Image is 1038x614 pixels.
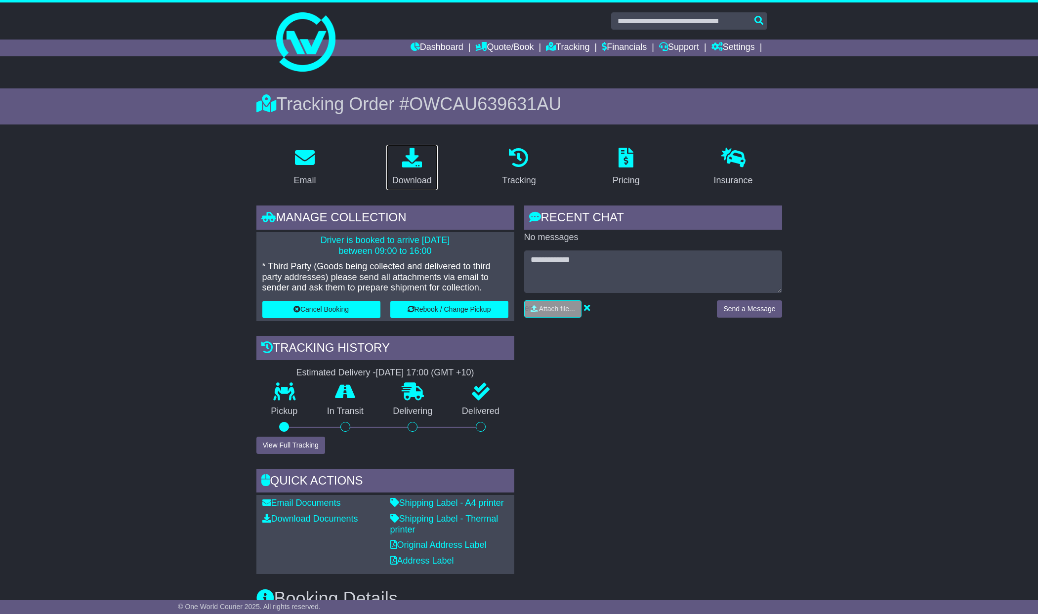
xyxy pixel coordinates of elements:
a: Shipping Label - Thermal printer [390,514,498,534]
div: Tracking [502,174,536,187]
p: No messages [524,232,782,243]
div: Manage collection [256,205,514,232]
span: © One World Courier 2025. All rights reserved. [178,603,321,611]
p: Delivering [378,406,448,417]
div: RECENT CHAT [524,205,782,232]
h3: Booking Details [256,589,782,609]
a: Insurance [707,144,759,191]
div: [DATE] 17:00 (GMT +10) [376,368,474,378]
a: Settings [711,40,755,56]
button: Rebook / Change Pickup [390,301,508,318]
a: Download Documents [262,514,358,524]
a: Tracking [496,144,542,191]
div: Insurance [714,174,753,187]
button: Cancel Booking [262,301,380,318]
button: Send a Message [717,300,782,318]
button: View Full Tracking [256,437,325,454]
a: Pricing [606,144,646,191]
div: Email [293,174,316,187]
a: Email [287,144,322,191]
a: Support [659,40,699,56]
a: Address Label [390,556,454,566]
div: Tracking Order # [256,93,782,115]
a: Financials [602,40,647,56]
div: Estimated Delivery - [256,368,514,378]
p: Pickup [256,406,313,417]
a: Quote/Book [475,40,534,56]
p: Delivered [447,406,514,417]
a: Tracking [546,40,589,56]
a: Email Documents [262,498,341,508]
a: Dashboard [411,40,463,56]
a: Shipping Label - A4 printer [390,498,504,508]
p: In Transit [312,406,378,417]
span: OWCAU639631AU [409,94,561,114]
div: Tracking history [256,336,514,363]
div: Download [392,174,432,187]
p: Driver is booked to arrive [DATE] between 09:00 to 16:00 [262,235,508,256]
div: Quick Actions [256,469,514,495]
a: Original Address Label [390,540,487,550]
p: * Third Party (Goods being collected and delivered to third party addresses) please send all atta... [262,261,508,293]
div: Pricing [613,174,640,187]
a: Download [386,144,438,191]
